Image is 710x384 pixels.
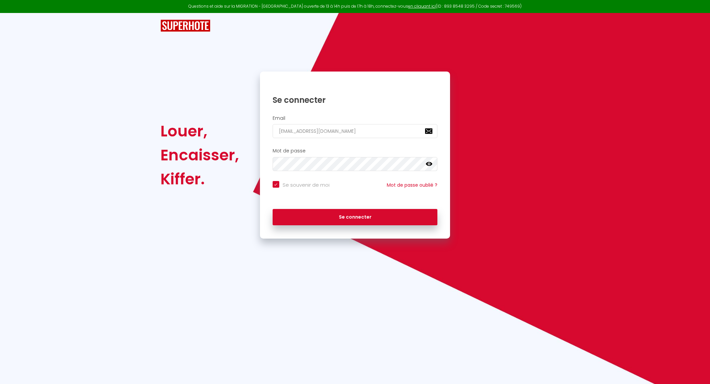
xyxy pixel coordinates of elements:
div: Encaisser, [160,143,239,167]
h1: Se connecter [273,95,438,105]
div: Kiffer. [160,167,239,191]
button: Se connecter [273,209,438,226]
a: en cliquant ici [408,3,436,9]
a: Mot de passe oublié ? [387,182,437,188]
h2: Email [273,115,438,121]
img: SuperHote logo [160,20,210,32]
input: Ton Email [273,124,438,138]
h2: Mot de passe [273,148,438,154]
div: Louer, [160,119,239,143]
